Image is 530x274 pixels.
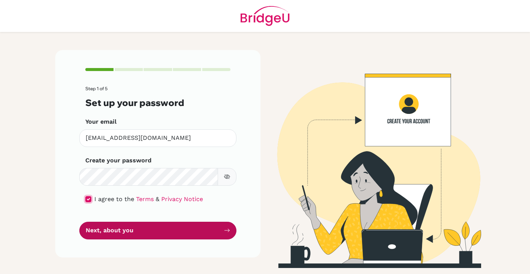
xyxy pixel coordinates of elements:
input: Insert your email* [79,129,236,147]
a: Terms [136,195,154,203]
label: Create your password [85,156,151,165]
span: Step 1 of 5 [85,86,108,91]
span: & [156,195,159,203]
a: Privacy Notice [161,195,203,203]
span: I agree to the [94,195,134,203]
button: Next, about you [79,222,236,239]
h3: Set up your password [85,97,230,108]
label: Your email [85,117,117,126]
